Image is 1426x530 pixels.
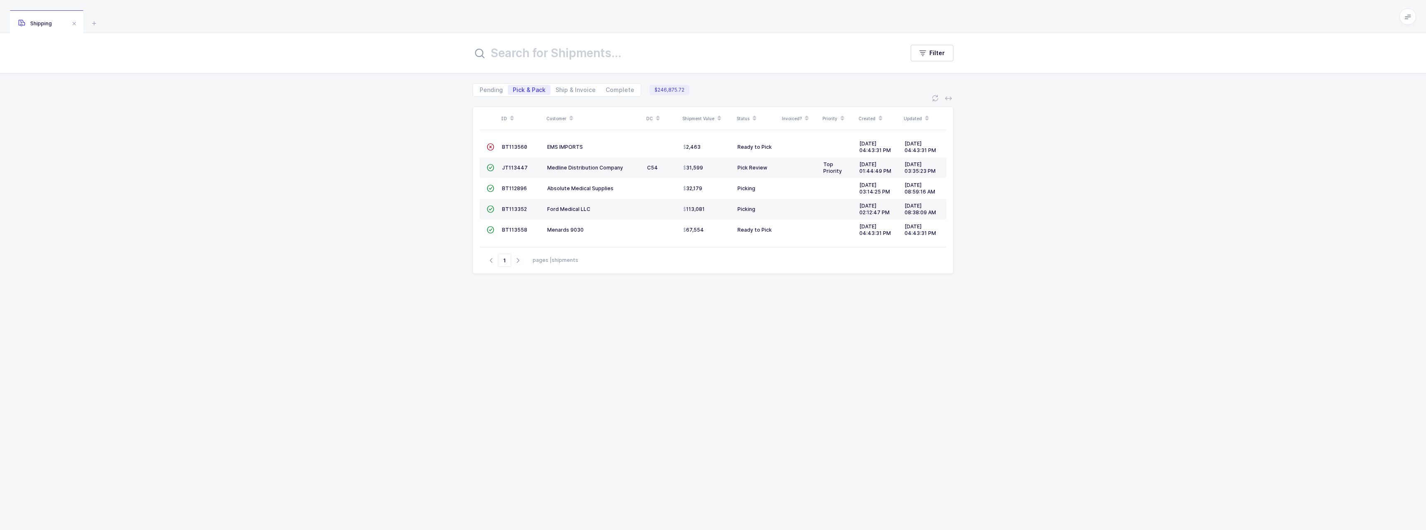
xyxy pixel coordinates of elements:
[18,20,52,27] span: Shipping
[480,87,503,93] span: Pending
[606,87,634,93] span: Complete
[498,254,511,267] span: Go to
[473,43,894,63] input: Search for Shipments...
[911,45,953,61] button: Filter
[555,87,596,93] span: Ship & Invoice
[650,85,689,95] span: $246,875.72
[929,49,945,57] span: Filter
[513,87,546,93] span: Pick & Pack
[533,257,578,264] div: pages | shipments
